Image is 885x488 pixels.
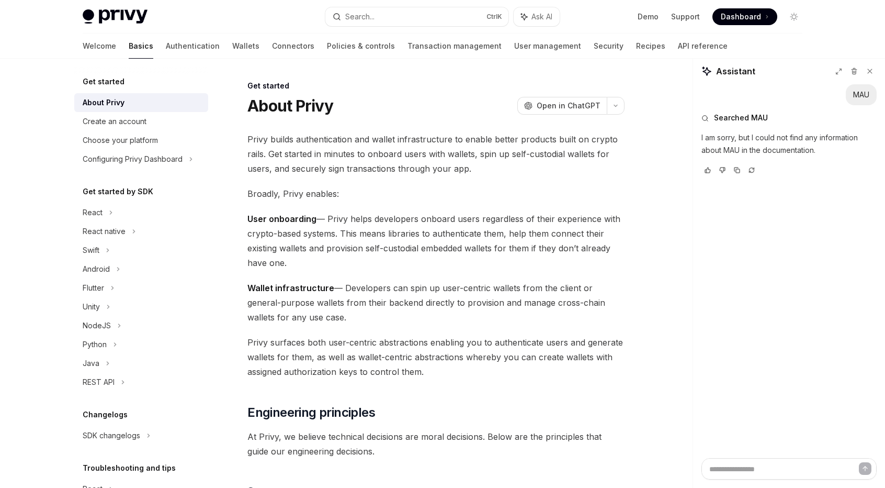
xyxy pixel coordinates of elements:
[514,7,560,26] button: Ask AI
[83,319,111,332] div: NodeJS
[716,65,755,77] span: Assistant
[83,357,99,370] div: Java
[83,301,100,313] div: Unity
[83,244,99,257] div: Swift
[83,185,153,198] h5: Get started by SDK
[714,113,768,123] span: Searched MAU
[786,8,802,25] button: Toggle dark mode
[247,81,625,91] div: Get started
[83,34,116,59] a: Welcome
[166,34,220,59] a: Authentication
[517,97,607,115] button: Open in ChatGPT
[129,34,153,59] a: Basics
[247,186,625,201] span: Broadly, Privy enables:
[247,132,625,176] span: Privy builds authentication and wallet infrastructure to enable better products built on crypto r...
[247,281,625,325] span: — Developers can spin up user-centric wallets from the client or general-purpose wallets from the...
[272,34,314,59] a: Connectors
[636,34,665,59] a: Recipes
[671,12,700,22] a: Support
[537,101,600,111] span: Open in ChatGPT
[712,8,777,25] a: Dashboard
[407,34,502,59] a: Transaction management
[83,376,115,389] div: REST API
[247,212,625,270] span: — Privy helps developers onboard users regardless of their experience with crypto-based systems. ...
[83,115,146,128] div: Create an account
[853,90,869,100] div: MAU
[345,10,375,23] div: Search...
[247,214,316,224] strong: User onboarding
[83,206,103,219] div: React
[327,34,395,59] a: Policies & controls
[247,96,333,115] h1: About Privy
[83,263,110,275] div: Android
[83,75,124,88] h5: Get started
[83,429,140,442] div: SDK changelogs
[247,335,625,379] span: Privy surfaces both user-centric abstractions enabling you to authenticate users and generate wal...
[859,462,871,475] button: Send message
[83,338,107,351] div: Python
[83,282,104,294] div: Flutter
[514,34,581,59] a: User management
[83,9,147,24] img: light logo
[83,153,183,165] div: Configuring Privy Dashboard
[83,408,128,421] h5: Changelogs
[325,7,508,26] button: Search...CtrlK
[701,113,877,123] button: Searched MAU
[74,93,208,112] a: About Privy
[247,283,334,293] strong: Wallet infrastructure
[721,12,761,22] span: Dashboard
[594,34,623,59] a: Security
[83,134,158,147] div: Choose your platform
[83,96,124,109] div: About Privy
[83,462,176,474] h5: Troubleshooting and tips
[531,12,552,22] span: Ask AI
[247,404,375,421] span: Engineering principles
[247,429,625,459] span: At Privy, we believe technical decisions are moral decisions. Below are the principles that guide...
[678,34,728,59] a: API reference
[74,131,208,150] a: Choose your platform
[701,131,877,157] p: I am sorry, but I could not find any information about MAU in the documentation.
[83,225,126,238] div: React native
[74,112,208,131] a: Create an account
[232,34,259,59] a: Wallets
[486,13,502,21] span: Ctrl K
[638,12,659,22] a: Demo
